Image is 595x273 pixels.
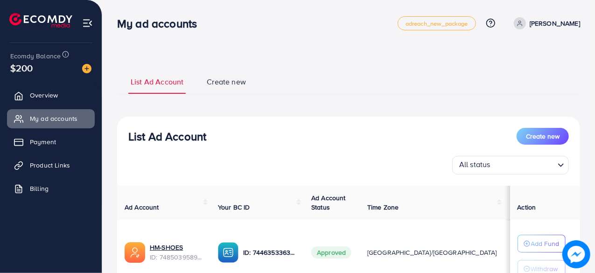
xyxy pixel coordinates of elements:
span: Time Zone [367,203,399,212]
span: Ecomdy Balance [10,51,61,61]
img: ic-ba-acc.ded83a64.svg [218,242,238,263]
span: Action [518,203,536,212]
span: Overview [30,91,58,100]
span: Your BC ID [218,203,250,212]
div: <span class='underline'>HM-SHOES</span></br>7485039589481037831 [150,243,203,262]
p: Add Fund [531,238,560,249]
span: Billing [30,184,49,193]
a: HM-SHOES [150,243,203,252]
h3: List Ad Account [128,130,206,143]
span: All status [457,157,492,172]
p: [PERSON_NAME] [530,18,580,29]
a: adreach_new_package [398,16,476,30]
a: [PERSON_NAME] [510,17,580,29]
img: image [82,64,91,73]
span: Create new [207,77,246,87]
input: Search for option [493,158,554,172]
span: ID: 7485039589481037831 [150,252,203,262]
span: adreach_new_package [406,21,468,27]
a: Product Links [7,156,95,175]
span: Approved [311,246,351,259]
span: [GEOGRAPHIC_DATA]/[GEOGRAPHIC_DATA] [367,248,497,257]
a: Overview [7,86,95,105]
button: Add Fund [518,235,566,252]
span: Ad Account [125,203,159,212]
span: Payment [30,137,56,147]
h3: My ad accounts [117,17,204,30]
p: ID: 7446353363467288577 [243,247,296,258]
img: logo [9,13,72,28]
span: Create new [526,132,560,141]
span: Ad Account Status [311,193,346,212]
a: Payment [7,133,95,151]
div: Search for option [452,156,569,175]
img: menu [82,18,93,28]
img: image [562,240,590,268]
span: $200 [9,60,34,76]
a: My ad accounts [7,109,95,128]
span: Product Links [30,161,70,170]
img: ic-ads-acc.e4c84228.svg [125,242,145,263]
span: My ad accounts [30,114,77,123]
a: Billing [7,179,95,198]
button: Create new [517,128,569,145]
span: List Ad Account [131,77,183,87]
